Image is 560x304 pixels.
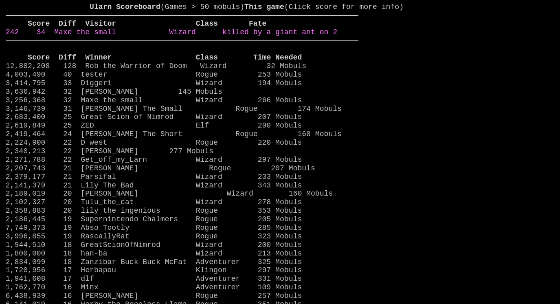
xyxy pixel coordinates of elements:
[6,266,302,274] a: 1,720,956 17 Herbapou Klingon 297 Mobuls
[90,3,160,11] b: Ularn Scoreboard
[6,275,302,283] a: 1,941,608 17 dlf Adventurer 331 Mobuls
[6,207,302,215] a: 2,358,883 20 lily the ingenious Rogue 353 Mobuls
[6,224,302,232] a: 7,749,373 19 Abso Tootly Rogue 285 Mobuls
[28,53,302,62] b: Score Diff Winner Class Time Needed
[6,121,302,130] a: 2,619,849 25 ZED Elf 290 Mobuls
[6,215,302,223] a: 2,186,445 19 Supernintendo Chalmers Rogue 205 Mobuls
[28,20,266,28] b: Score Diff Visitor Class Fate
[6,28,337,36] a: 242 34 Maxe the small Wizard killed by a giant ant on 2
[6,173,302,181] a: 2,379,177 21 Parsifal Wizard 233 Mobuls
[244,3,284,11] b: This game
[6,96,302,104] a: 3,256,368 32 Maxe the small Wizard 266 Mobuls
[6,147,213,155] a: 2,340,213 22 [PERSON_NAME] 277 Mobuls
[6,189,333,198] a: 2,189,019 20 [PERSON_NAME] Wizard 160 Mobuls
[6,130,342,138] a: 2,419,464 24 [PERSON_NAME] The Short Rogue 168 Mobuls
[6,283,302,291] a: 1,762,770 16 Minx Adventurer 109 Mobuls
[6,3,358,289] larn: (Games > 50 mobuls) (Click score for more info) Click on a score for more information ---- Reload...
[6,232,302,240] a: 3,996,855 19 RascallyRat Rogue 323 Mobuls
[6,105,342,113] a: 3,146,739 31 [PERSON_NAME] The Small Rogue 174 Mobuls
[6,139,302,147] a: 2,224,900 22 D west Rogue 220 Mobuls
[6,249,302,258] a: 1,800,000 18 han-ba Wizard 213 Mobuls
[6,113,302,121] a: 2,683,400 25 Great Scion of Nimrod Wizard 207 Mobuls
[6,181,302,189] a: 2,141,379 21 Lily The Bad Wizard 343 Mobuls
[6,156,302,164] a: 2,271,788 22 Get_off_my_Larn Wizard 297 Mobuls
[6,164,315,172] a: 2,207,743 21 [PERSON_NAME] Rogue 207 Mobuls
[6,62,306,70] a: 12,882,208 128 Rob the Warrior of Doom Wizard 32 Mobuls
[6,70,302,79] a: 4,003,490 40 tester Rogue 253 Mobuls
[6,241,302,249] a: 1,944,510 18 GreatScionOfNimrod Wizard 200 Mobuls
[6,88,222,96] a: 3,636,942 32 [PERSON_NAME] 145 Mobuls
[6,258,302,266] a: 2,834,099 18 Zanzibar Buck Buck McFat Adventurer 325 Mobuls
[6,79,302,87] a: 3,414,795 33 Diggeri Wizard 194 Mobuls
[6,198,302,206] a: 2,102,327 20 Tulu_the_cat Wizard 278 Mobuls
